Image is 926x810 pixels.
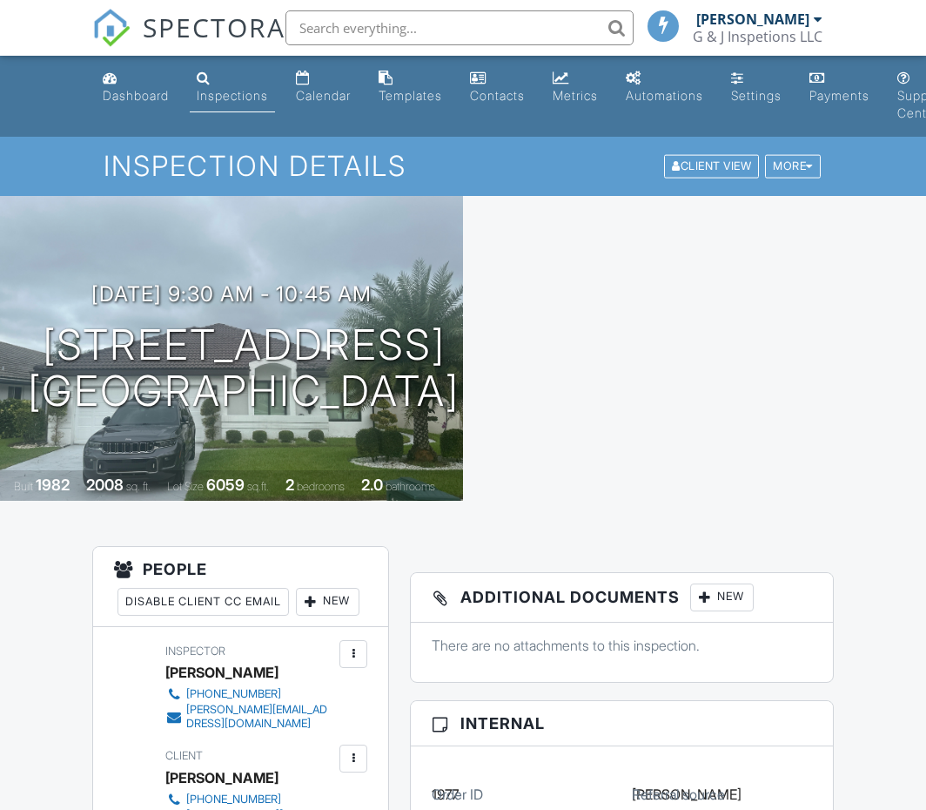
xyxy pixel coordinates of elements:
a: Calendar [289,63,358,112]
a: Settings [724,63,788,112]
div: Metrics [553,88,598,103]
div: G & J Inspetions LLC [693,28,822,45]
div: [PERSON_NAME][EMAIL_ADDRESS][DOMAIN_NAME] [186,703,335,731]
div: 2 [285,476,294,494]
div: Calendar [296,88,351,103]
img: The Best Home Inspection Software - Spectora [92,9,131,47]
a: [PHONE_NUMBER] [165,685,335,703]
a: [PERSON_NAME][EMAIL_ADDRESS][DOMAIN_NAME] [165,703,335,731]
a: Inspections [190,63,275,112]
div: 6059 [206,476,245,494]
div: Automations [626,88,703,103]
div: Templates [379,88,442,103]
a: Dashboard [96,63,176,112]
div: Client View [664,155,759,179]
div: [PHONE_NUMBER] [186,793,281,807]
label: Order ID [432,785,483,804]
a: Contacts [463,63,532,112]
a: Payments [802,63,876,112]
a: Metrics [546,63,605,112]
span: SPECTORA [143,9,285,45]
span: Inspector [165,645,225,658]
div: [PHONE_NUMBER] [186,687,281,701]
h3: Additional Documents [411,573,833,623]
div: 2.0 [361,476,383,494]
span: Lot Size [167,480,204,493]
div: New [690,584,754,611]
div: [PERSON_NAME] [696,10,809,28]
div: Dashboard [103,88,169,103]
div: Payments [809,88,869,103]
h3: Internal [411,701,833,746]
div: More [765,155,821,179]
a: Templates [372,63,449,112]
div: [PERSON_NAME] [165,765,278,791]
span: sq.ft. [247,480,269,493]
a: Automations (Basic) [619,63,710,112]
div: Inspections [197,88,268,103]
h3: People [93,547,388,627]
div: Disable Client CC Email [117,588,289,616]
h3: [DATE] 9:30 am - 10:45 am [91,282,372,306]
div: New [296,588,359,616]
div: Settings [731,88,782,103]
span: Built [14,480,33,493]
div: 1982 [36,476,70,494]
div: Contacts [470,88,525,103]
div: 2008 [86,476,124,494]
p: There are no attachments to this inspection. [432,636,812,655]
span: sq. ft. [126,480,151,493]
h1: Inspection Details [104,151,822,181]
a: Client View [662,159,763,172]
h1: [STREET_ADDRESS] [GEOGRAPHIC_DATA] [28,322,460,415]
label: Referral source [632,785,725,804]
span: Client [165,749,203,762]
span: bathrooms [386,480,435,493]
a: [PHONE_NUMBER] [165,791,335,808]
span: bedrooms [297,480,345,493]
div: [PERSON_NAME] [165,659,278,685]
input: Search everything... [285,10,634,45]
a: SPECTORA [92,24,285,60]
